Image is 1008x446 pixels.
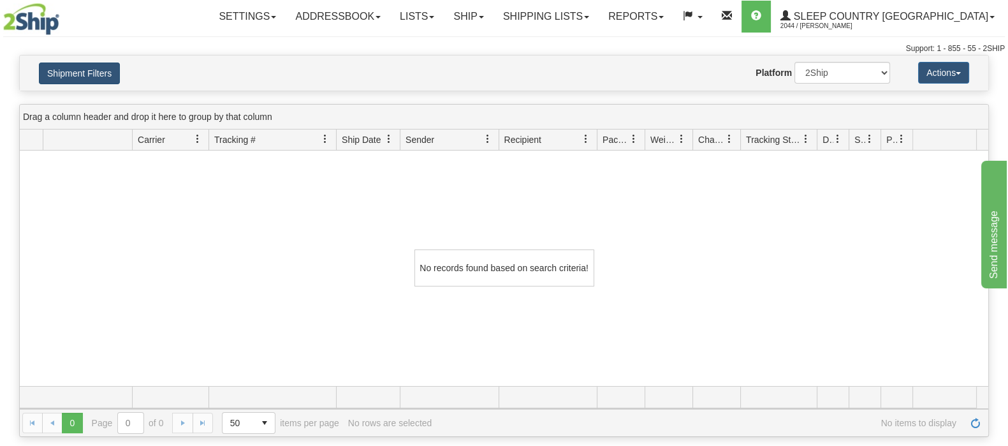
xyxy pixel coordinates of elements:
[671,128,692,150] a: Weight filter column settings
[623,128,645,150] a: Packages filter column settings
[599,1,673,33] a: Reports
[575,128,597,150] a: Recipient filter column settings
[791,11,988,22] span: Sleep Country [GEOGRAPHIC_DATA]
[138,133,165,146] span: Carrier
[477,128,499,150] a: Sender filter column settings
[891,128,912,150] a: Pickup Status filter column settings
[827,128,849,150] a: Delivery Status filter column settings
[62,413,82,433] span: Page 0
[3,3,59,35] img: logo2044.jpg
[378,128,400,150] a: Ship Date filter column settings
[209,1,286,33] a: Settings
[187,128,208,150] a: Carrier filter column settings
[3,43,1005,54] div: Support: 1 - 855 - 55 - 2SHIP
[603,133,629,146] span: Packages
[441,418,956,428] span: No items to display
[222,412,339,434] span: items per page
[771,1,1004,33] a: Sleep Country [GEOGRAPHIC_DATA] 2044 / [PERSON_NAME]
[854,133,865,146] span: Shipment Issues
[698,133,725,146] span: Charge
[650,133,677,146] span: Weight
[918,62,969,84] button: Actions
[20,105,988,130] div: grid grouping header
[979,158,1007,288] iframe: chat widget
[886,133,897,146] span: Pickup Status
[214,133,256,146] span: Tracking #
[504,133,541,146] span: Recipient
[444,1,493,33] a: Ship
[390,1,444,33] a: Lists
[230,417,247,429] span: 50
[92,412,164,434] span: Page of 0
[222,412,275,434] span: Page sizes drop down
[746,133,801,146] span: Tracking Status
[39,63,120,84] button: Shipment Filters
[493,1,599,33] a: Shipping lists
[348,418,432,428] div: No rows are selected
[10,8,118,23] div: Send message
[405,133,434,146] span: Sender
[780,20,876,33] span: 2044 / [PERSON_NAME]
[314,128,336,150] a: Tracking # filter column settings
[795,128,817,150] a: Tracking Status filter column settings
[414,249,594,286] div: No records found based on search criteria!
[756,66,792,79] label: Platform
[342,133,381,146] span: Ship Date
[859,128,880,150] a: Shipment Issues filter column settings
[286,1,390,33] a: Addressbook
[719,128,740,150] a: Charge filter column settings
[254,413,275,433] span: select
[822,133,833,146] span: Delivery Status
[965,413,986,433] a: Refresh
